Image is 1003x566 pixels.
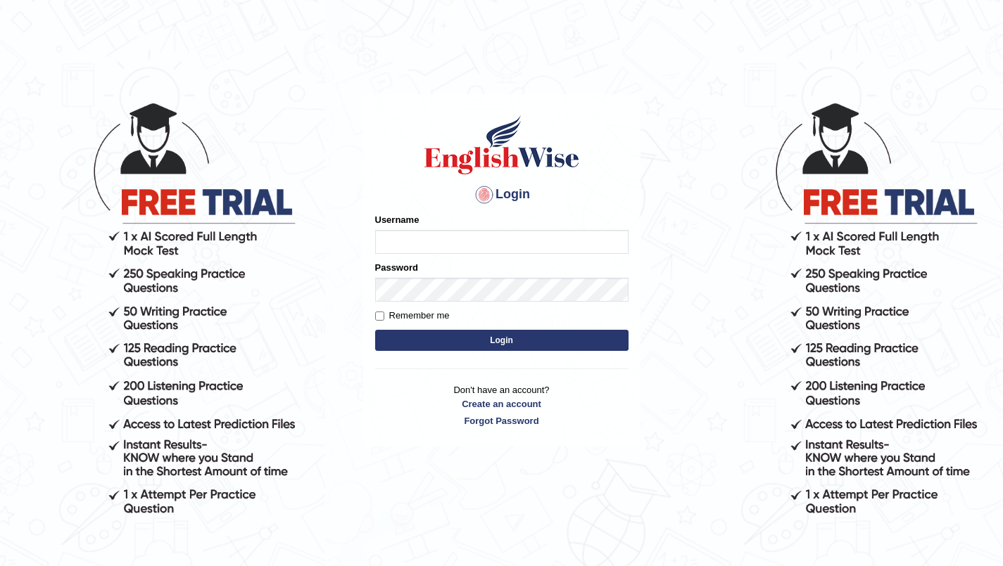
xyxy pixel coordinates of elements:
[375,414,629,427] a: Forgot Password
[375,397,629,411] a: Create an account
[375,330,629,351] button: Login
[422,113,582,176] img: Logo of English Wise sign in for intelligent practice with AI
[375,309,450,323] label: Remember me
[375,383,629,427] p: Don't have an account?
[375,311,384,321] input: Remember me
[375,184,629,206] h4: Login
[375,213,420,226] label: Username
[375,261,418,274] label: Password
